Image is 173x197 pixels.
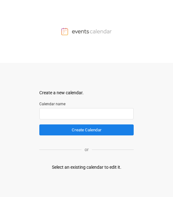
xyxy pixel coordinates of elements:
[61,28,112,35] img: Events Calendar
[39,101,134,107] label: Calendar name
[52,164,121,171] div: Select an existing calendar to edit it.
[81,146,92,153] p: or
[39,90,134,96] div: Create a new calendar.
[39,124,134,135] button: Create Calendar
